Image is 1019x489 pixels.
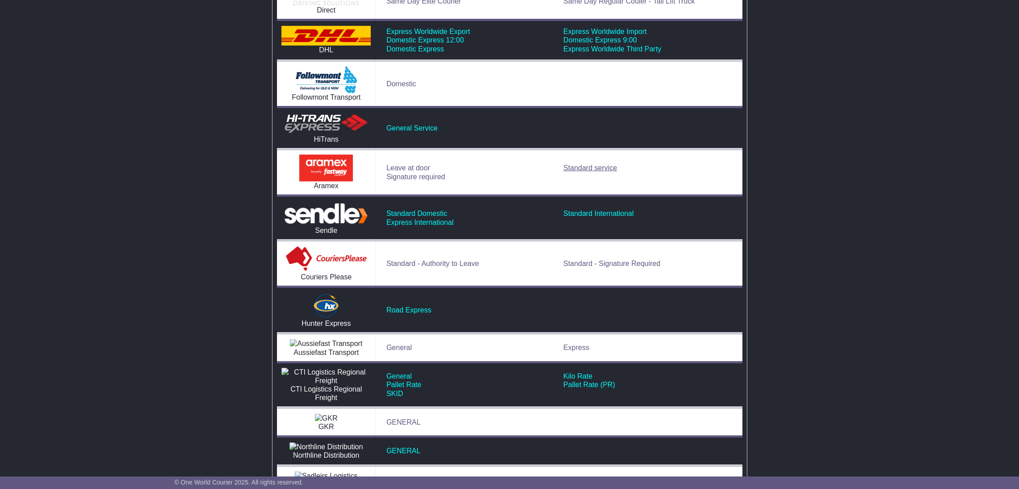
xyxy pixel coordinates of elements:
img: Hunter Express [311,292,341,319]
a: Signature required [386,173,445,181]
a: Express International [386,219,453,226]
a: Domestic [386,80,416,88]
img: Couriers Please [284,246,369,273]
div: GKR [281,422,371,431]
img: GKR [315,414,338,422]
div: Couriers Please [281,273,371,281]
img: Aramex [299,155,353,181]
a: Standard Domestic [386,210,447,217]
div: Direct [281,6,371,14]
a: Express Worldwide Import [563,28,646,35]
a: Leave at door [386,164,430,172]
a: General [386,372,412,380]
a: Domestic Express 12:00 [386,36,464,44]
div: Sendle [281,226,371,235]
a: Domestic Express 9:00 [563,36,637,44]
img: Northline Distribution [289,443,363,451]
a: Express [563,344,589,351]
div: CTI Logistics Regional Freight [281,385,371,402]
a: General [386,476,412,484]
a: Pallet Rate (PR) [563,381,615,388]
a: Standard - Signature Required [563,260,660,267]
div: DHL [281,46,371,54]
a: GENERAL [386,418,420,426]
a: Kilo Rate [563,372,592,380]
a: General [386,344,412,351]
img: Sendle [281,201,371,226]
div: Aussiefast Transport [281,348,371,357]
span: © One World Courier 2025. All rights reserved. [174,479,303,486]
div: Aramex [281,181,371,190]
img: DHL [281,26,371,46]
img: Followmont Transport [296,66,357,93]
div: Followmont Transport [281,93,371,101]
a: Domestic Express [386,45,444,53]
a: Express Worldwide Third Party [563,45,661,53]
a: Standard International [563,210,633,217]
a: Road Express [386,306,432,314]
a: General Service [386,124,438,132]
a: Standard service [563,164,617,172]
img: Aussiefast Transport [290,339,362,348]
img: HiTrans [281,113,371,135]
div: HiTrans [281,135,371,143]
a: Express Worldwide Export [386,28,470,35]
div: Northline Distribution [281,451,371,459]
img: Sadleirs Logistics [295,472,358,480]
a: Standard - Authority to Leave [386,260,479,267]
a: Pallet Rate [386,381,421,388]
a: GENERAL [386,447,420,455]
div: Hunter Express [281,319,371,328]
a: SKID [386,390,403,397]
img: CTI Logistics Regional Freight [281,368,371,385]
